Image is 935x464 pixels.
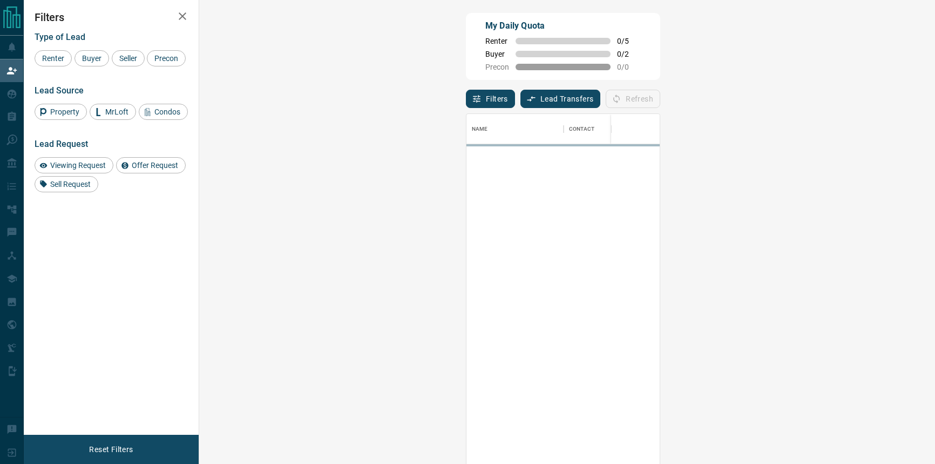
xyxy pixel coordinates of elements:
[472,114,488,144] div: Name
[35,11,188,24] h2: Filters
[78,54,105,63] span: Buyer
[74,50,109,66] div: Buyer
[466,114,564,144] div: Name
[617,37,641,45] span: 0 / 5
[35,139,88,149] span: Lead Request
[139,104,188,120] div: Condos
[485,63,509,71] span: Precon
[151,54,182,63] span: Precon
[485,19,641,32] p: My Daily Quota
[466,90,515,108] button: Filters
[151,107,184,116] span: Condos
[520,90,601,108] button: Lead Transfers
[128,161,182,170] span: Offer Request
[46,180,94,189] span: Sell Request
[35,32,85,42] span: Type of Lead
[46,107,83,116] span: Property
[35,157,113,173] div: Viewing Request
[38,54,68,63] span: Renter
[101,107,132,116] span: MrLoft
[35,104,87,120] div: Property
[35,176,98,192] div: Sell Request
[617,50,641,58] span: 0 / 2
[46,161,110,170] span: Viewing Request
[116,157,186,173] div: Offer Request
[617,63,641,71] span: 0 / 0
[90,104,136,120] div: MrLoft
[485,37,509,45] span: Renter
[485,50,509,58] span: Buyer
[564,114,650,144] div: Contact
[35,50,72,66] div: Renter
[569,114,594,144] div: Contact
[116,54,141,63] span: Seller
[112,50,145,66] div: Seller
[35,85,84,96] span: Lead Source
[147,50,186,66] div: Precon
[82,440,140,459] button: Reset Filters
